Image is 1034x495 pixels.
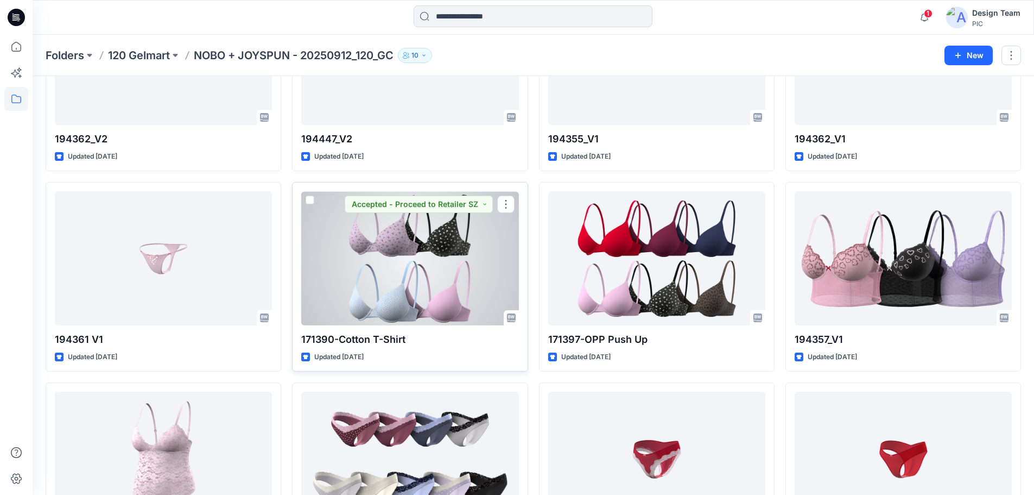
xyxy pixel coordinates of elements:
p: 171397-OPP Push Up [548,332,765,347]
p: Updated [DATE] [68,352,117,363]
p: Updated [DATE] [314,352,364,363]
p: 194362_V1 [795,131,1012,147]
p: Updated [DATE] [808,151,857,162]
p: Updated [DATE] [561,151,611,162]
span: 1 [924,9,932,18]
p: 10 [411,49,418,61]
div: Design Team [972,7,1020,20]
p: 194361 V1 [55,332,272,347]
p: Updated [DATE] [561,352,611,363]
a: 171390-Cotton T-Shirt [301,191,518,325]
a: 120 Gelmart [108,48,170,63]
a: 194357_V1 [795,191,1012,325]
button: New [944,46,993,65]
a: Folders [46,48,84,63]
p: 194355_V1 [548,131,765,147]
p: NOBO + JOYSPUN - 20250912_120_GC [194,48,394,63]
p: 194447_V2 [301,131,518,147]
div: PIC [972,20,1020,28]
p: Updated [DATE] [314,151,364,162]
p: 194362_V2 [55,131,272,147]
p: Updated [DATE] [68,151,117,162]
a: 194361 V1 [55,191,272,325]
img: avatar [946,7,968,28]
p: 171390-Cotton T-Shirt [301,332,518,347]
p: Updated [DATE] [808,352,857,363]
p: 194357_V1 [795,332,1012,347]
button: 10 [398,48,432,63]
a: 171397-OPP Push Up [548,191,765,325]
